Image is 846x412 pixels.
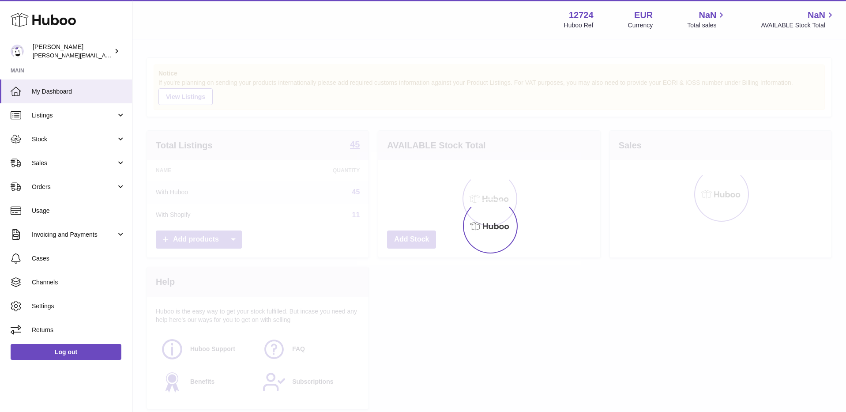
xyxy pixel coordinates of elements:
span: Stock [32,135,116,144]
span: NaN [808,9,825,21]
span: My Dashboard [32,87,125,96]
span: AVAILABLE Stock Total [761,21,835,30]
div: [PERSON_NAME] [33,43,112,60]
strong: EUR [634,9,653,21]
div: Huboo Ref [564,21,594,30]
strong: 12724 [569,9,594,21]
img: sebastian@ffern.co [11,45,24,58]
span: Settings [32,302,125,310]
a: Log out [11,344,121,360]
span: Cases [32,254,125,263]
span: Invoicing and Payments [32,231,116,239]
a: NaN Total sales [687,9,726,30]
span: [PERSON_NAME][EMAIL_ADDRESS][DOMAIN_NAME] [33,52,177,59]
span: Listings [32,111,116,120]
div: Currency [628,21,653,30]
span: NaN [699,9,716,21]
span: Channels [32,278,125,287]
span: Orders [32,183,116,191]
a: NaN AVAILABLE Stock Total [761,9,835,30]
span: Sales [32,159,116,167]
span: Usage [32,207,125,215]
span: Total sales [687,21,726,30]
span: Returns [32,326,125,334]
